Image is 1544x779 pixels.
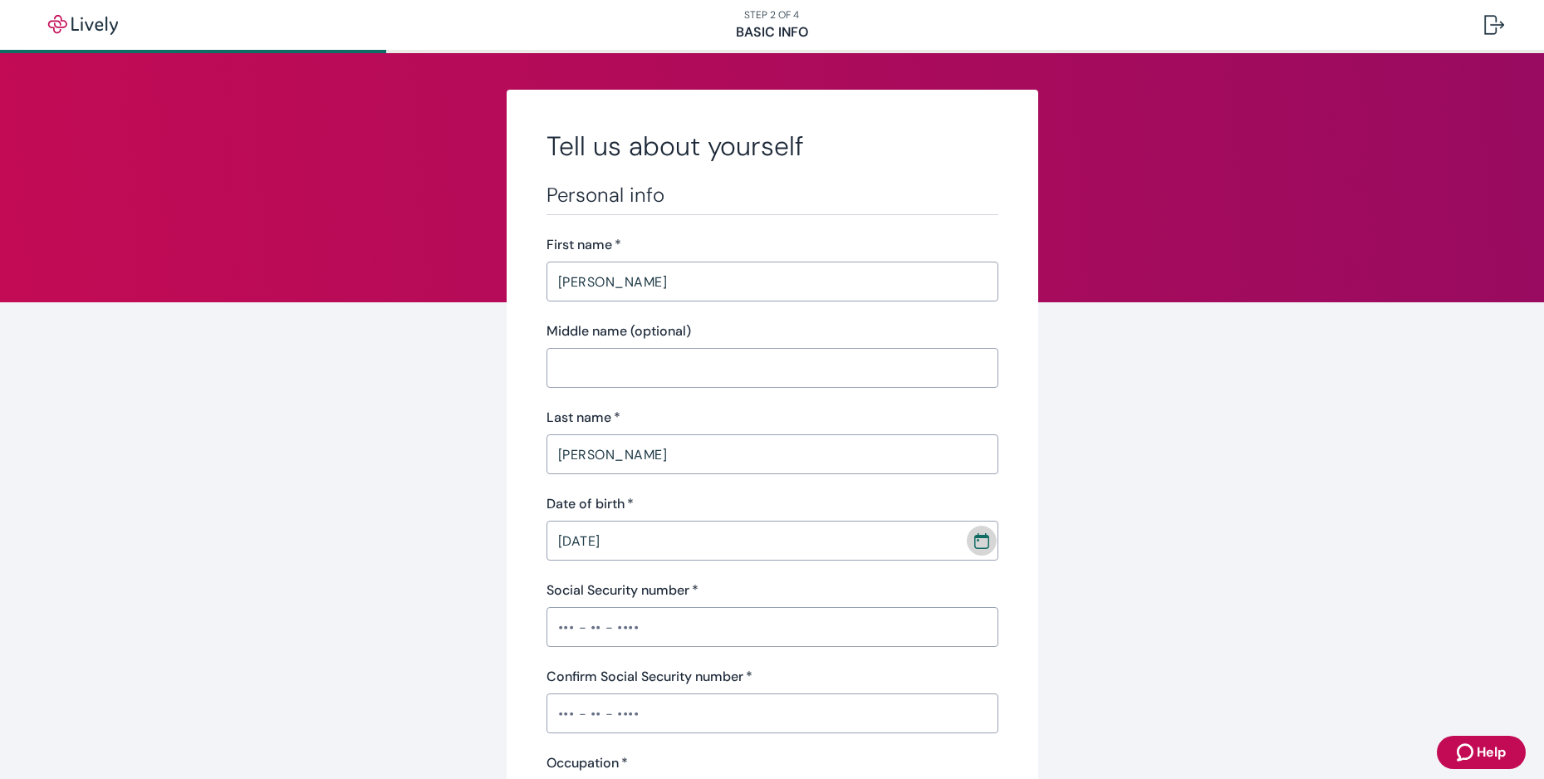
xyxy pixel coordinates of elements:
h2: Tell us about yourself [547,130,998,163]
label: Date of birth [547,494,634,514]
label: Occupation [547,753,628,773]
label: Last name [547,408,620,428]
img: Lively [37,15,130,35]
input: ••• - •• - •••• [547,610,998,644]
svg: Zendesk support icon [1457,742,1477,762]
label: First name [547,235,621,255]
button: Zendesk support iconHelp [1437,736,1526,769]
span: Help [1477,742,1506,762]
button: Choose date, selected date is Apr 19, 1974 [967,526,997,556]
h3: Personal info [547,183,998,208]
label: Social Security number [547,581,698,600]
label: Confirm Social Security number [547,667,752,687]
label: Middle name (optional) [547,321,691,341]
button: Log out [1471,5,1517,45]
input: ••• - •• - •••• [547,697,998,730]
svg: Calendar [973,532,990,549]
input: MM / DD / YYYY [547,524,960,557]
